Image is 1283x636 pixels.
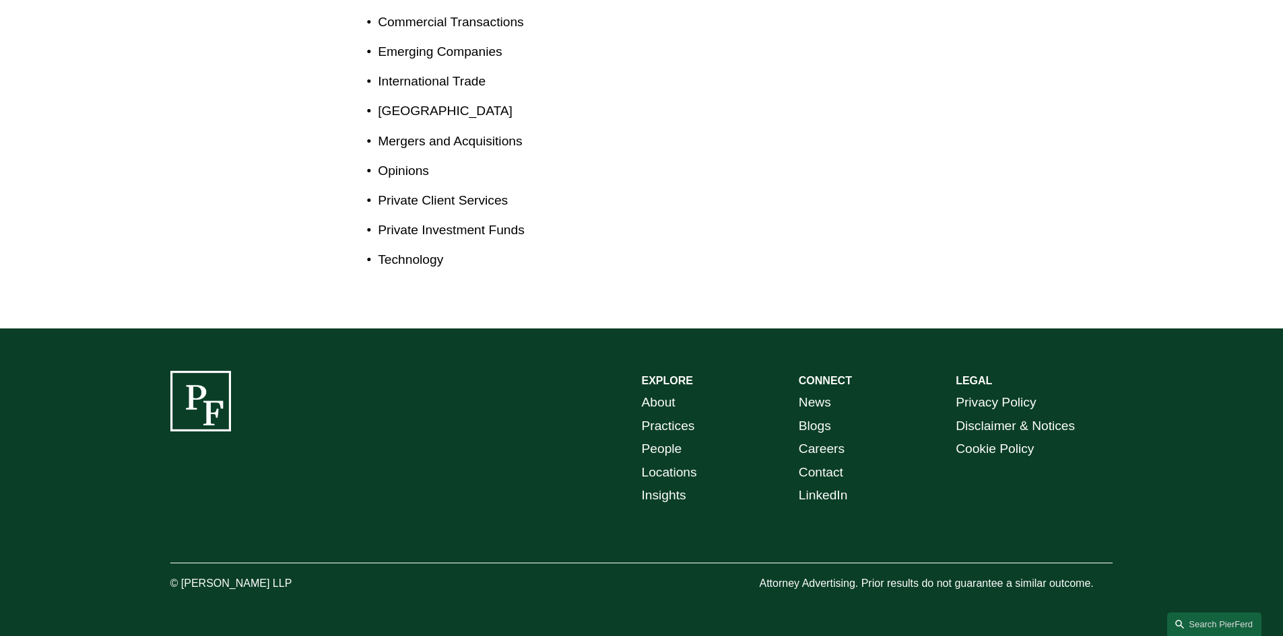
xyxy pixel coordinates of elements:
[759,574,1113,594] p: Attorney Advertising. Prior results do not guarantee a similar outcome.
[799,437,845,461] a: Careers
[956,415,1075,438] a: Disclaimer & Notices
[799,391,831,415] a: News
[170,574,367,594] p: © [PERSON_NAME] LLP
[642,484,686,507] a: Insights
[799,375,852,386] strong: CONNECT
[378,100,641,123] p: [GEOGRAPHIC_DATA]
[378,40,641,64] p: Emerging Companies
[799,484,848,507] a: LinkedIn
[378,160,641,183] p: Opinions
[378,130,641,153] p: Mergers and Acquisitions
[642,375,693,386] strong: EXPLORE
[378,11,641,34] p: Commercial Transactions
[956,375,992,386] strong: LEGAL
[799,415,831,438] a: Blogs
[378,248,641,272] p: Technology
[378,70,641,94] p: International Trade
[378,189,641,213] p: Private Client Services
[378,219,641,242] p: Private Investment Funds
[1167,612,1261,636] a: Search this site
[799,461,843,485] a: Contact
[956,391,1036,415] a: Privacy Policy
[642,415,695,438] a: Practices
[642,391,676,415] a: About
[956,437,1034,461] a: Cookie Policy
[642,437,682,461] a: People
[642,461,697,485] a: Locations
